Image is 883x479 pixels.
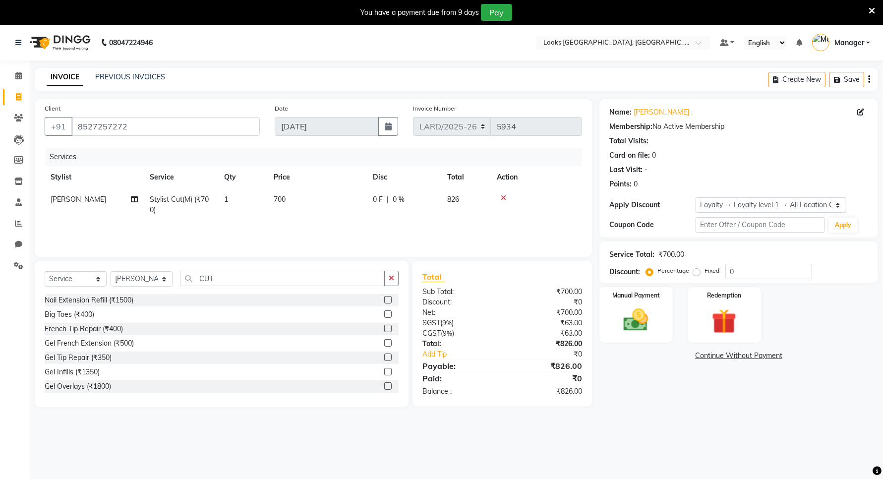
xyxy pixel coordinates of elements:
span: | [387,194,389,205]
span: Total [422,272,445,282]
label: Fixed [705,266,719,275]
label: Manual Payment [612,291,660,300]
a: Continue Without Payment [601,351,876,361]
th: Service [144,166,218,188]
div: Gel Infills (₹1350) [45,367,100,377]
th: Action [491,166,582,188]
div: - [645,165,648,175]
span: 9% [443,329,452,337]
span: 1 [224,195,228,204]
img: Manager [812,34,829,51]
div: Payable: [415,360,502,372]
div: ( ) [415,328,502,339]
div: ₹826.00 [502,386,589,397]
label: Date [275,104,288,113]
div: ₹700.00 [502,287,589,297]
a: Add Tip [415,349,517,359]
div: Discount: [609,267,640,277]
span: SGST [422,318,440,327]
div: ₹700.00 [502,307,589,318]
span: 826 [447,195,459,204]
b: 08047224946 [109,29,153,57]
input: Search by Name/Mobile/Email/Code [71,117,260,136]
img: _cash.svg [616,306,656,334]
div: Big Toes (₹400) [45,309,94,320]
div: Paid: [415,372,502,384]
div: ₹0 [517,349,589,359]
img: logo [25,29,93,57]
a: PREVIOUS INVOICES [95,72,165,81]
div: Service Total: [609,249,654,260]
a: INVOICE [47,68,83,86]
div: Gel French Extension (₹500) [45,338,134,349]
div: Net: [415,307,502,318]
div: ₹700.00 [658,249,684,260]
div: Points: [609,179,632,189]
div: 0 [652,150,656,161]
div: ₹826.00 [502,360,589,372]
div: Services [46,148,589,166]
button: +91 [45,117,72,136]
div: 0 [634,179,638,189]
div: ₹63.00 [502,318,589,328]
div: Name: [609,107,632,118]
div: ₹63.00 [502,328,589,339]
div: Last Visit: [609,165,643,175]
div: Gel Overlays (₹1800) [45,381,111,392]
span: Manager [834,38,864,48]
div: Sub Total: [415,287,502,297]
span: 700 [274,195,286,204]
th: Disc [367,166,441,188]
div: Discount: [415,297,502,307]
button: Save [829,72,864,87]
span: [PERSON_NAME] [51,195,106,204]
span: CGST [422,329,441,338]
th: Price [268,166,367,188]
img: _gift.svg [704,306,744,337]
div: ( ) [415,318,502,328]
button: Pay [481,4,512,21]
button: Create New [768,72,825,87]
div: ₹826.00 [502,339,589,349]
div: Membership: [609,121,652,132]
button: Apply [829,218,857,233]
span: Stylist Cut(M) (₹700) [150,195,209,214]
label: Client [45,104,60,113]
div: Apply Discount [609,200,696,210]
div: ₹0 [502,372,589,384]
div: ₹0 [502,297,589,307]
div: Coupon Code [609,220,696,230]
label: Percentage [657,266,689,275]
div: Total: [415,339,502,349]
label: Redemption [707,291,741,300]
span: 0 % [393,194,405,205]
a: [PERSON_NAME] . [634,107,693,118]
div: Gel Tip Repair (₹350) [45,353,112,363]
div: Nail Extension Refill (₹1500) [45,295,133,305]
input: Enter Offer / Coupon Code [696,217,825,233]
th: Qty [218,166,268,188]
label: Invoice Number [413,104,456,113]
th: Total [441,166,491,188]
div: No Active Membership [609,121,868,132]
div: Card on file: [609,150,650,161]
div: You have a payment due from 9 days [360,7,479,18]
div: Balance : [415,386,502,397]
div: Total Visits: [609,136,648,146]
span: 0 F [373,194,383,205]
th: Stylist [45,166,144,188]
div: French Tip Repair (₹400) [45,324,123,334]
span: 9% [442,319,452,327]
input: Search or Scan [180,271,385,286]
